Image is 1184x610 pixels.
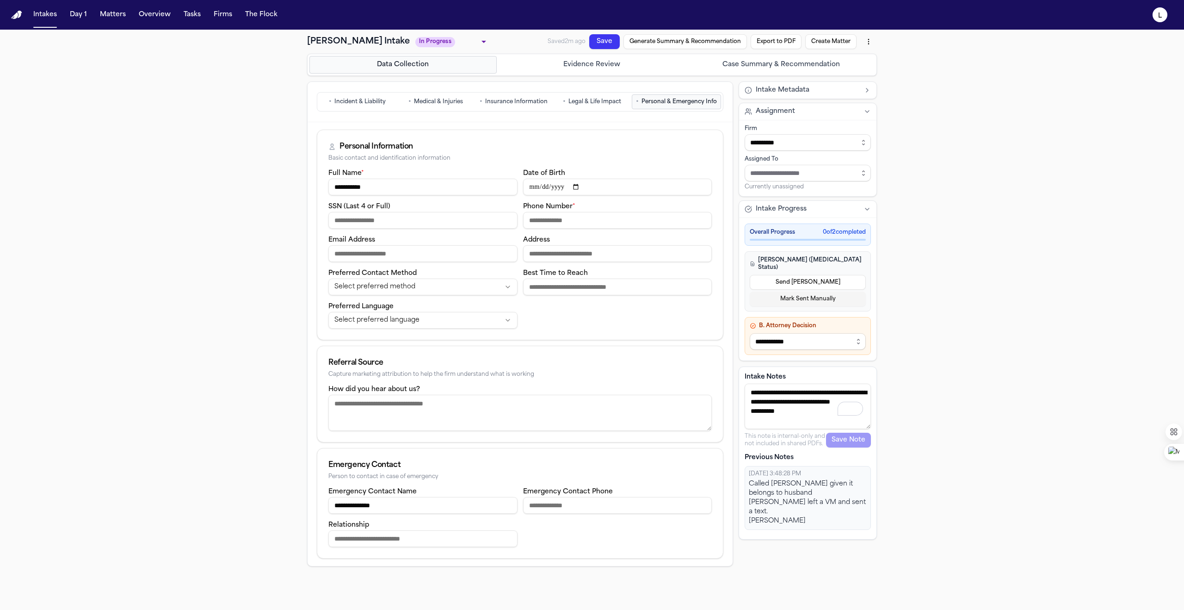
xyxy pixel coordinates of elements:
label: How did you hear about us? [328,386,420,393]
label: Address [523,237,550,243]
input: Emergency contact relationship [328,530,518,547]
input: Select firm [745,134,871,151]
h1: [PERSON_NAME] Intake [307,35,410,48]
input: Full name [328,179,518,195]
button: Go to Personal & Emergency Info [632,94,721,109]
button: The Flock [241,6,281,23]
div: Update intake status [415,35,489,48]
button: Go to Legal & Life Impact [554,94,630,109]
span: Legal & Life Impact [568,98,621,106]
button: Go to Case Summary & Recommendation step [687,56,875,74]
div: Person to contact in case of emergency [328,473,712,480]
button: Save [589,34,620,49]
span: 0 of 2 completed [823,229,866,236]
label: Email Address [328,237,375,243]
label: SSN (Last 4 or Full) [328,203,390,210]
button: Assignment [739,103,876,120]
input: Email address [328,245,518,262]
span: Currently unassigned [745,183,804,191]
a: Home [11,11,22,19]
div: Basic contact and identification information [328,155,712,162]
span: Overall Progress [750,229,795,236]
label: Phone Number [523,203,575,210]
button: Go to Insurance Information [475,94,552,109]
span: • [563,97,566,106]
label: Emergency Contact Phone [523,488,613,495]
span: Assignment [756,107,795,116]
label: Best Time to Reach [523,270,588,277]
div: Firm [745,125,871,132]
span: Insurance Information [485,98,548,106]
button: Overview [135,6,174,23]
label: Preferred Language [328,303,394,310]
button: Intake Progress [739,201,876,218]
span: Saved 2m ago [548,39,586,44]
button: Export to PDF [751,34,802,49]
button: Mark Sent Manually [750,292,866,306]
div: Emergency Contact [328,460,712,471]
div: Assigned To [745,156,871,163]
div: Referral Source [328,357,712,368]
button: Go to Data Collection step [309,56,497,74]
button: Create Matter [805,34,857,49]
span: Incident & Liability [334,98,386,106]
button: Send [PERSON_NAME] [750,275,866,290]
button: More actions [860,33,877,50]
label: Date of Birth [523,170,565,177]
input: Assign to staff member [745,165,871,181]
div: Called [PERSON_NAME] given it belongs to husband [PERSON_NAME] left a VM and sent a text. [PERSON... [749,479,867,526]
span: Personal & Emergency Info [641,98,717,106]
textarea: To enrich screen reader interactions, please activate Accessibility in Grammarly extension settings [745,384,871,429]
input: Phone number [523,212,712,229]
button: Day 1 [66,6,91,23]
h4: B. Attorney Decision [750,322,866,330]
label: Preferred Contact Method [328,270,417,277]
span: • [636,97,639,106]
button: Matters [96,6,129,23]
p: Previous Notes [745,453,871,462]
button: Intake Metadata [739,82,876,99]
button: Go to Evidence Review step [499,56,686,74]
button: Go to Medical & Injuries [397,94,474,109]
label: Full Name [328,170,364,177]
div: [DATE] 3:48:28 PM [749,470,867,478]
p: This note is internal-only and not included in shared PDFs. [745,433,826,448]
span: In Progress [415,37,455,47]
label: Intake Notes [745,373,871,382]
span: Intake Metadata [756,86,809,95]
input: Date of birth [523,179,712,195]
h4: [PERSON_NAME] ([MEDICAL_DATA] Status) [750,256,866,271]
button: Tasks [180,6,204,23]
span: • [408,97,411,106]
div: Personal Information [339,141,413,152]
label: Relationship [328,522,369,529]
div: Capture marketing attribution to help the firm understand what is working [328,371,712,378]
button: Generate Summary & Recommendation [623,34,747,49]
label: Emergency Contact Name [328,488,417,495]
input: Address [523,245,712,262]
button: Intakes [30,6,61,23]
input: Emergency contact name [328,497,518,514]
span: Medical & Injuries [414,98,463,106]
span: • [480,97,482,106]
input: Best time to reach [523,279,712,295]
button: Firms [210,6,236,23]
span: • [329,97,332,106]
input: Emergency contact phone [523,497,712,514]
span: Intake Progress [756,205,807,214]
button: Go to Incident & Liability [319,94,395,109]
nav: Intake steps [309,56,875,74]
img: Finch Logo [11,11,22,19]
input: SSN [328,212,518,229]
